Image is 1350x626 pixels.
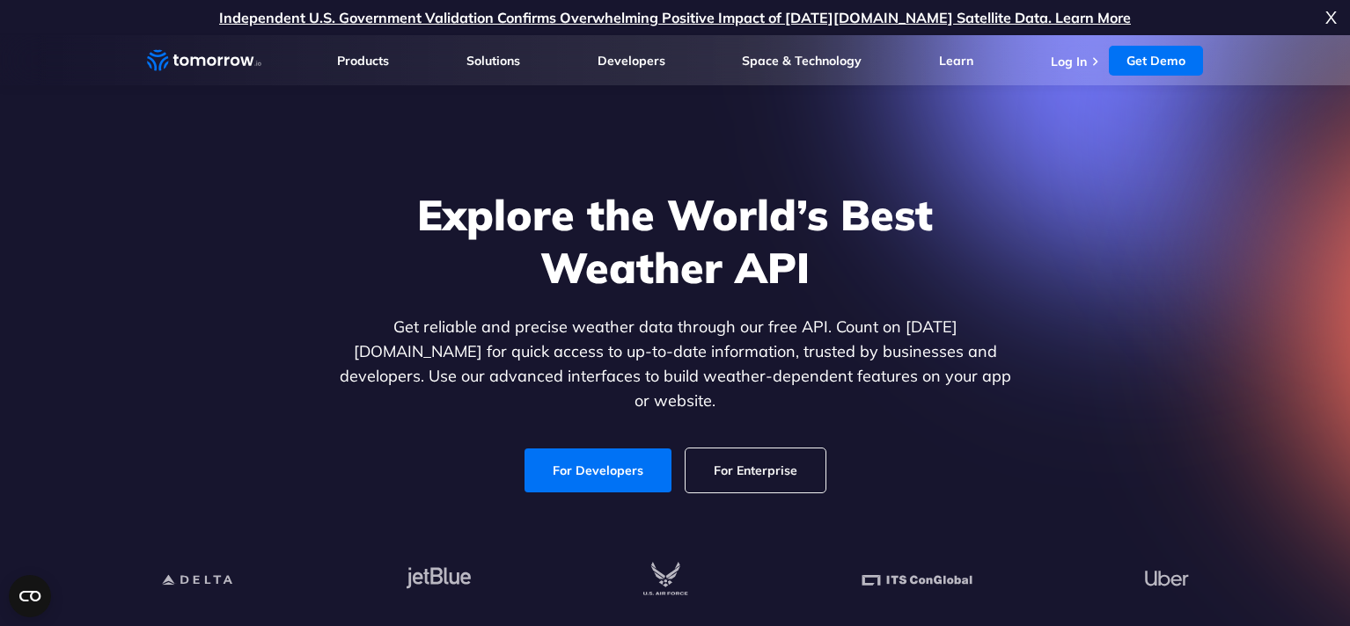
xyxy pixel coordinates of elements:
a: Learn [939,53,973,69]
h1: Explore the World’s Best Weather API [335,188,1015,294]
a: Products [337,53,389,69]
a: Independent U.S. Government Validation Confirms Overwhelming Positive Impact of [DATE][DOMAIN_NAM... [219,9,1131,26]
a: Log In [1051,54,1087,69]
p: Get reliable and precise weather data through our free API. Count on [DATE][DOMAIN_NAME] for quic... [335,315,1015,413]
button: Open CMP widget [9,575,51,617]
a: Space & Technology [742,53,862,69]
a: For Enterprise [686,448,825,492]
a: Get Demo [1109,46,1203,76]
a: Solutions [466,53,520,69]
a: Developers [598,53,665,69]
a: Home link [147,47,261,74]
a: For Developers [525,448,671,492]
